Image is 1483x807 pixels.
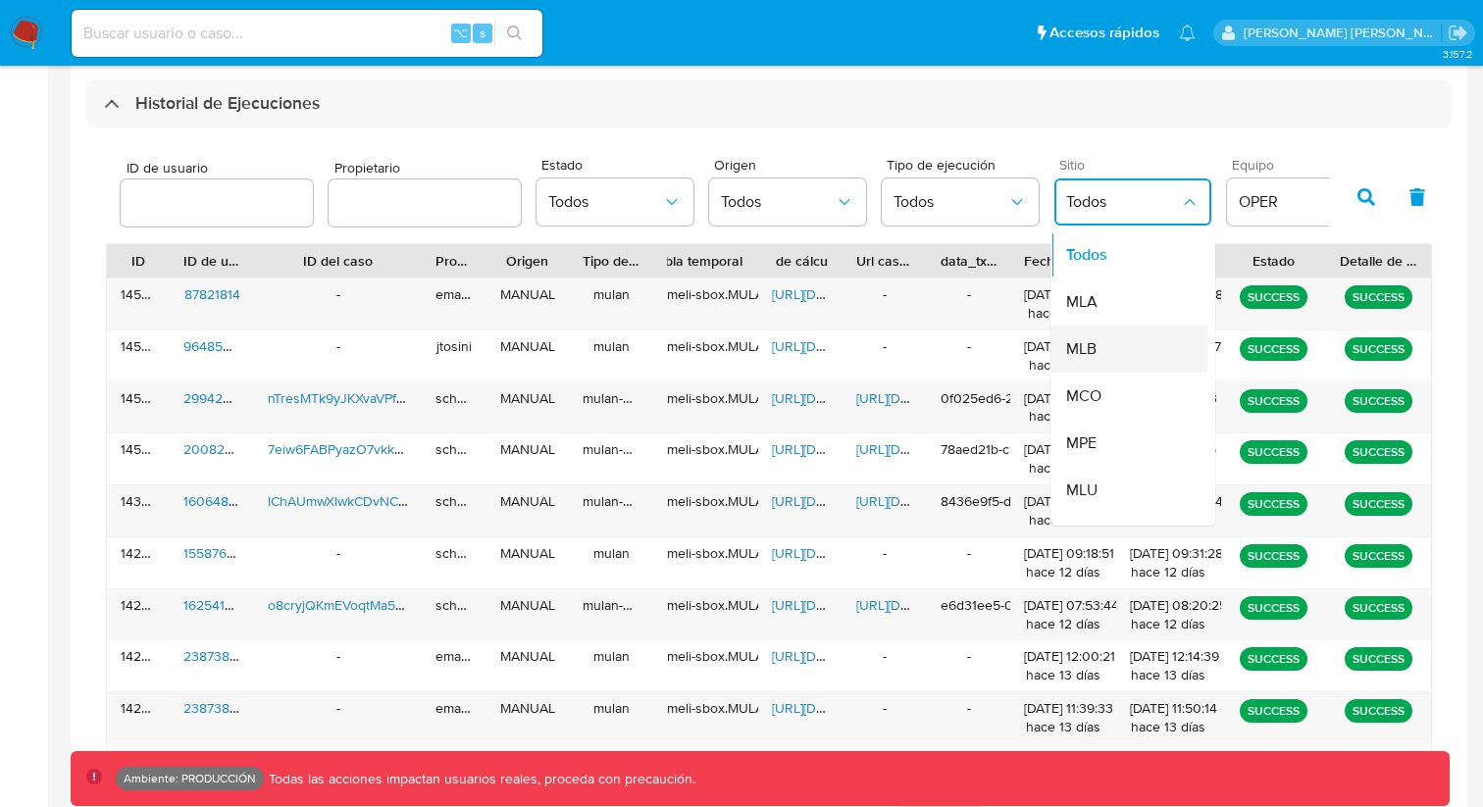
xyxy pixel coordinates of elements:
[494,20,535,47] button: search-icon
[453,24,468,42] span: ⌥
[1448,23,1468,43] a: Salir
[1443,46,1473,62] span: 3.157.2
[1179,25,1196,41] a: Notificaciones
[1244,24,1442,42] p: edwin.alonso@mercadolibre.com.co
[1049,23,1159,43] span: Accesos rápidos
[124,775,256,782] p: Ambiente: PRODUCCIÓN
[480,24,486,42] span: s
[264,770,695,788] p: Todas las acciones impactan usuarios reales, proceda con precaución.
[72,21,542,46] input: Buscar usuario o caso...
